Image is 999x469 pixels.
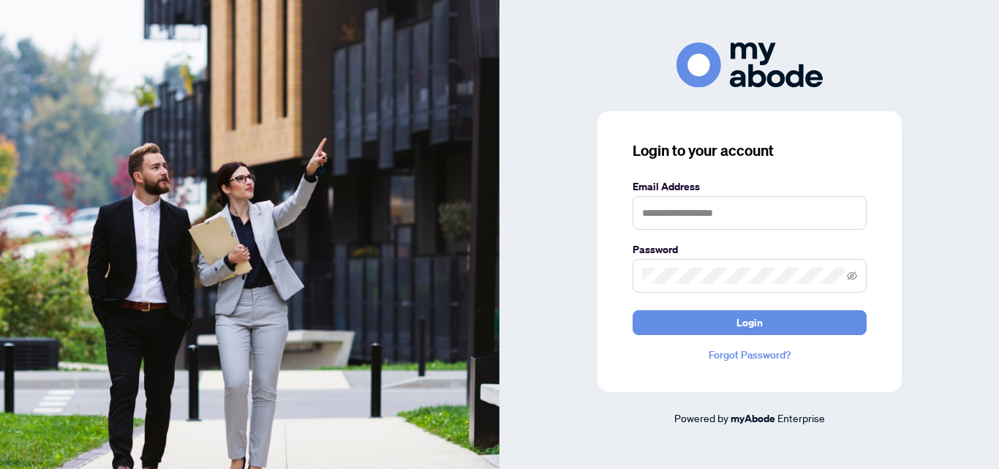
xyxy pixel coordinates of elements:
h3: Login to your account [633,140,867,161]
a: Forgot Password? [633,347,867,363]
a: myAbode [731,410,775,427]
img: ma-logo [676,42,823,87]
span: Powered by [674,411,728,424]
span: Enterprise [777,411,825,424]
span: Login [736,311,763,334]
label: Password [633,241,867,258]
button: Login [633,310,867,335]
span: eye-invisible [847,271,857,281]
label: Email Address [633,179,867,195]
